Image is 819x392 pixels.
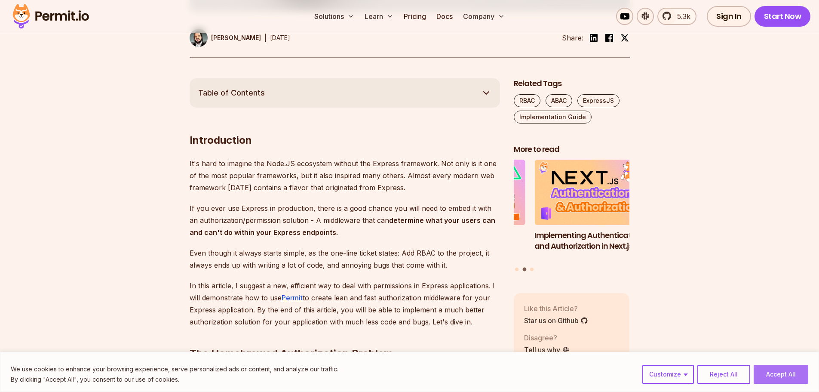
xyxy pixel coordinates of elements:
h2: The Homebrewed Authorization Problem [190,312,500,361]
img: Gabriel L. Manor [190,29,208,47]
time: [DATE] [270,34,290,41]
a: RBAC [514,94,540,107]
a: Star us on Github [524,315,588,326]
img: Implementing Authentication and Authorization in Next.js [534,160,650,225]
span: Table of Contents [198,87,265,99]
a: Sign In [707,6,751,27]
img: linkedin [589,33,599,43]
p: Like this Article? [524,303,588,314]
button: Customize [642,365,694,384]
h2: Related Tags [514,78,630,89]
a: ExpressJS [577,94,620,107]
button: Reject All [697,365,750,384]
a: Pricing [400,8,429,25]
p: In this article, I suggest a new, efficient way to deal with permissions in Express applications.... [190,280,500,328]
img: Permit logo [9,2,93,31]
button: Table of Contents [190,78,500,108]
button: Go to slide 2 [522,268,526,272]
li: 1 of 3 [409,160,525,262]
a: [PERSON_NAME] [190,29,261,47]
div: | [264,33,267,43]
button: Company [460,8,508,25]
h3: Implementing Authentication and Authorization in Next.js [534,230,650,252]
a: Tell us why [524,345,570,355]
div: Posts [514,160,630,272]
button: Go to slide 3 [530,268,534,271]
p: We use cookies to enhance your browsing experience, serve personalized ads or content, and analyz... [11,364,338,374]
a: Implementing Authentication and Authorization in Next.jsImplementing Authentication and Authoriza... [534,160,650,262]
p: [PERSON_NAME] [211,34,261,42]
p: Disagree? [524,333,570,343]
p: If you ever use Express in production, there is a good chance you will need to embed it with an a... [190,202,500,238]
a: Permit [282,293,303,302]
a: ABAC [546,94,572,107]
a: Implementation Guide [514,111,592,123]
p: It's hard to imagine the Node.JS ecosystem without the Express framework. Not only is it one of t... [190,157,500,194]
a: Start Now [755,6,811,27]
button: Learn [361,8,397,25]
li: Share: [562,33,583,43]
strong: determine what your users can and can't do within your Express endpoints [190,216,495,237]
span: 5.3k [672,11,690,22]
a: Docs [433,8,456,25]
a: 5.3k [657,8,696,25]
p: By clicking "Accept All", you consent to our use of cookies. [11,374,338,385]
button: Accept All [754,365,808,384]
button: Solutions [311,8,358,25]
h2: Introduction [190,99,500,147]
li: 2 of 3 [534,160,650,262]
h2: More to read [514,144,630,155]
img: facebook [604,33,614,43]
p: Even though it always starts simple, as the one-line ticket states: Add RBAC to the project, it a... [190,247,500,271]
h3: Implementing Multi-Tenant RBAC in Nuxt.js [409,230,525,252]
img: twitter [620,34,629,42]
button: Go to slide 1 [515,268,518,271]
